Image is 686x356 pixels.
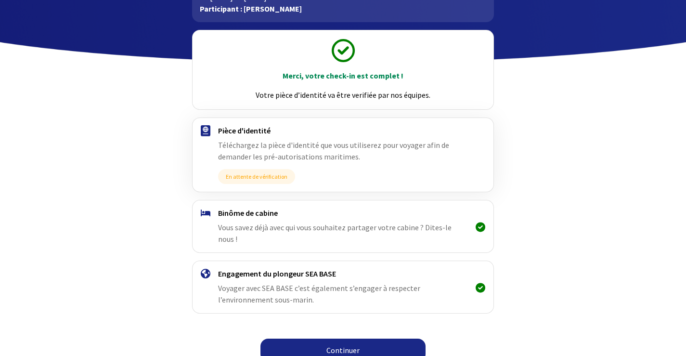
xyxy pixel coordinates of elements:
img: passport.svg [201,125,210,136]
p: Participant : [PERSON_NAME] [200,3,486,14]
span: Vous savez déjà avec qui vous souhaitez partager votre cabine ? Dites-le nous ! [218,223,452,244]
h4: Pièce d'identité [218,126,468,135]
p: Merci, votre check-in est complet ! [201,70,485,81]
span: Téléchargez la pièce d'identité que vous utiliserez pour voyager afin de demander les pré-autoris... [218,140,449,161]
p: Votre pièce d’identité va être verifiée par nos équipes. [201,89,485,101]
span: En attente de vérification [218,169,295,184]
h4: Engagement du plongeur SEA BASE [218,269,468,278]
span: Voyager avec SEA BASE c’est également s’engager à respecter l’environnement sous-marin. [218,283,420,304]
img: engagement.svg [201,269,210,278]
h4: Binôme de cabine [218,208,468,218]
img: binome.svg [201,210,210,216]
